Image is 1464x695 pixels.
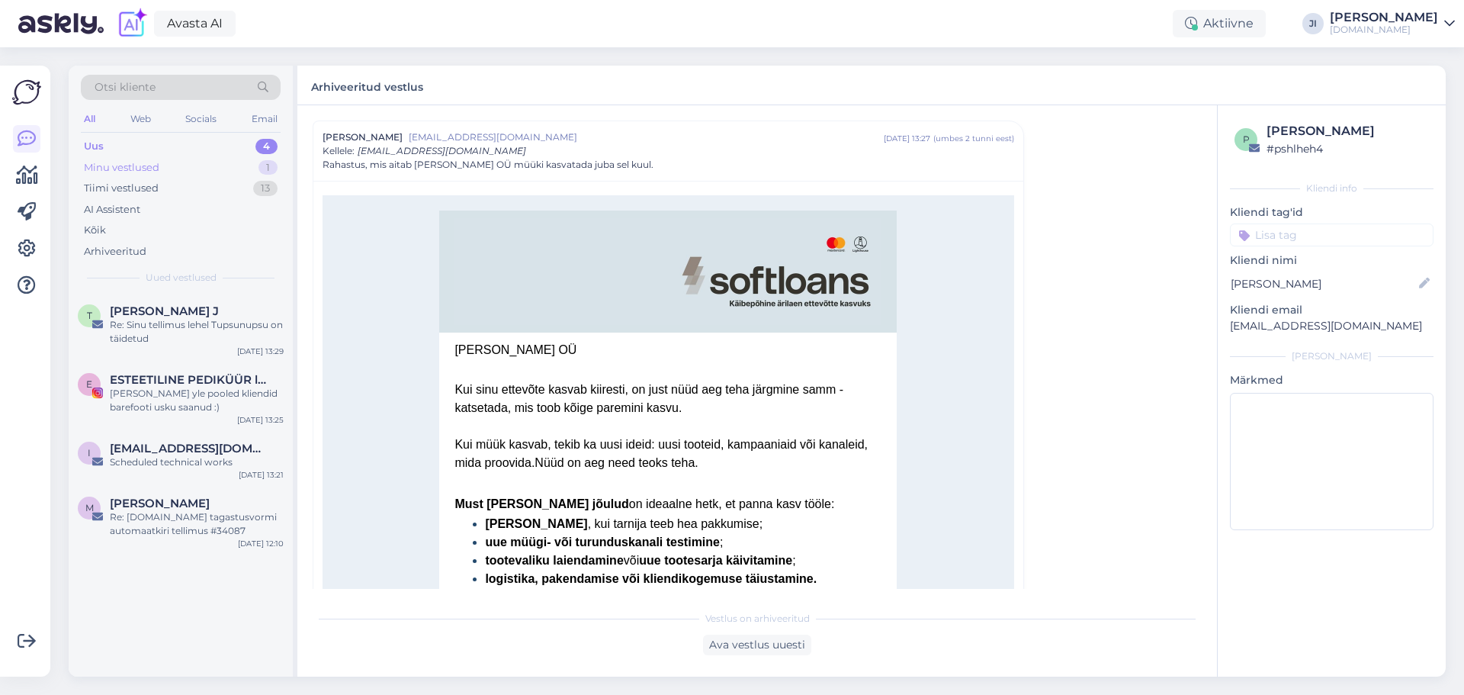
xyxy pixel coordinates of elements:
strong: uue tootesarja käivitamine [639,554,792,567]
span: [EMAIL_ADDRESS][DOMAIN_NAME] [409,130,884,144]
a: Avasta AI [154,11,236,37]
strong: tootevaliku laiendamine [485,554,623,567]
div: [PERSON_NAME] yle pooled kliendid barefooti usku saanud :) [110,387,284,414]
div: Email [249,109,281,129]
div: Socials [182,109,220,129]
div: Re: Sinu tellimus lehel Tupsunupsu on täidetud [110,318,284,346]
div: [PERSON_NAME] [1330,11,1438,24]
div: Minu vestlused [84,160,159,175]
label: Arhiveeritud vestlus [311,75,423,95]
span: M [85,502,94,513]
div: Re: [DOMAIN_NAME] tagastusvormi automaatkiri tellimus #34087 [110,510,284,538]
strong: Must [PERSON_NAME] jõulud [454,497,628,510]
a: [PERSON_NAME][DOMAIN_NAME] [1330,11,1455,36]
span: ESTEETILINE PEDIKÜÜR l PROBLEEMSED JALAD [110,373,268,387]
span: T [87,310,92,321]
span: Kellele : [323,145,355,156]
div: AI Assistent [84,202,140,217]
span: integrations@unisend.ee [110,442,268,455]
span: Vestlus on arhiveeritud [705,612,810,626]
p: Kliendi email [1230,302,1433,318]
p: Märkmed [1230,372,1433,388]
div: Scheduled technical works [110,455,284,469]
input: Lisa nimi [1231,275,1416,292]
div: ( umbes 2 tunni eest ) [933,133,1014,144]
div: [PERSON_NAME] [1230,349,1433,363]
div: [DATE] 13:25 [237,414,284,426]
span: Kui sinu ettevõte kasvab kiiresti, on just nüüd aeg teha järgmine samm - katsetada, mis toob kõig... [454,383,843,414]
input: Lisa tag [1230,224,1433,246]
span: Teele J [110,304,219,318]
div: All [81,109,98,129]
div: [DOMAIN_NAME] [1330,24,1438,36]
div: 4 [255,139,278,154]
span: Rahastus, mis aitab [PERSON_NAME] OÜ müüki kasvatada juba sel kuul. [323,158,653,172]
div: Kõik [84,223,106,238]
div: # pshlheh4 [1267,140,1429,157]
span: E [86,378,92,390]
div: Web [127,109,154,129]
div: Aktiivne [1173,10,1266,37]
span: on ideaalne hetk, et panna kasv tööle: [454,497,834,510]
div: Arhiveeritud [84,244,146,259]
img: Hubspot Header Light [454,218,881,325]
div: JI [1302,13,1324,34]
span: Nüüd on aeg need teoks teha. [535,456,698,469]
span: p [1243,134,1250,145]
div: 1 [258,160,278,175]
div: [DATE] 12:10 [238,538,284,549]
div: Kliendi info [1230,182,1433,195]
span: Otsi kliente [95,79,156,95]
strong: uue müügi- või turunduskanali testimine [485,536,720,549]
div: [DATE] 13:21 [239,469,284,481]
div: 13 [253,181,278,196]
div: [PERSON_NAME] [1267,122,1429,140]
div: [DATE] 13:29 [237,346,284,357]
div: Tiimi vestlused [84,181,159,196]
strong: [PERSON_NAME] [485,517,587,530]
span: Uued vestlused [146,271,217,285]
span: ; [485,536,723,549]
span: Martynas Markvaldas [110,497,210,510]
div: Ava vestlus uuesti [703,635,811,655]
img: explore-ai [116,8,148,40]
span: Kui müük kasvab, tekib ka uusi ideid: uusi tooteid, kampaaniaid või kanaleid, mida proovida. [454,438,868,469]
span: või ; [485,554,795,567]
span: [PERSON_NAME] [323,130,403,144]
div: Uus [84,139,104,154]
p: Kliendi tag'id [1230,204,1433,220]
p: Kliendi nimi [1230,253,1433,269]
strong: logistika, pakendamise või kliendikogemuse täiustamine. [485,572,817,585]
img: Askly Logo [12,78,41,107]
p: [EMAIL_ADDRESS][DOMAIN_NAME] [1230,318,1433,334]
div: [DATE] 13:27 [884,133,930,144]
span: [PERSON_NAME] OÜ [454,343,576,356]
span: , kui tarnija teeb hea pakkumise; [485,517,762,530]
span: i [88,447,91,459]
span: [EMAIL_ADDRESS][DOMAIN_NAME] [358,145,526,156]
